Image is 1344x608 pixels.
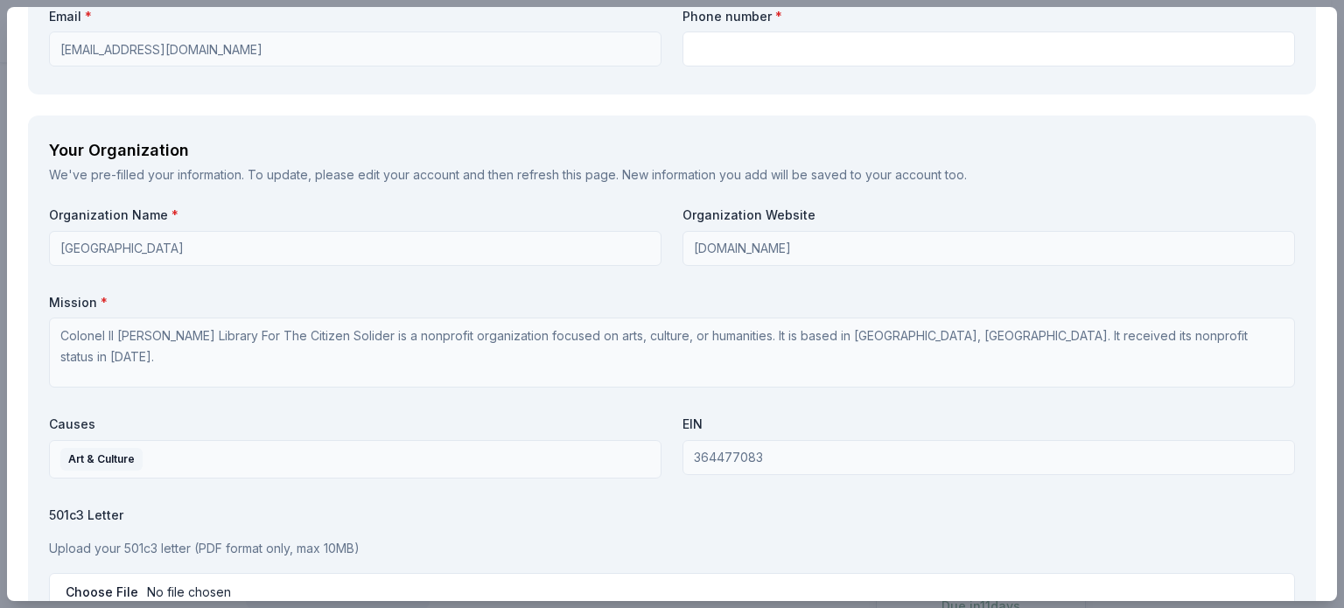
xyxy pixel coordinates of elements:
label: Mission [49,294,1295,311]
label: Causes [49,416,661,433]
label: Organization Website [682,206,1295,224]
div: Your Organization [49,136,1295,164]
label: Email [49,8,661,25]
textarea: Colonel Il [PERSON_NAME] Library For The Citizen Solider is a nonprofit organization focused on a... [49,318,1295,388]
label: EIN [682,416,1295,433]
label: 501c3 Letter [49,507,1295,524]
label: Organization Name [49,206,661,224]
button: Art & Culture [49,440,661,479]
div: We've pre-filled your information. To update, please and then refresh this page. New information ... [49,164,1295,185]
div: Art & Culture [60,448,143,471]
label: Phone number [682,8,1295,25]
a: edit your account [358,167,459,182]
p: Upload your 501c3 letter (PDF format only, max 10MB) [49,538,1295,559]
